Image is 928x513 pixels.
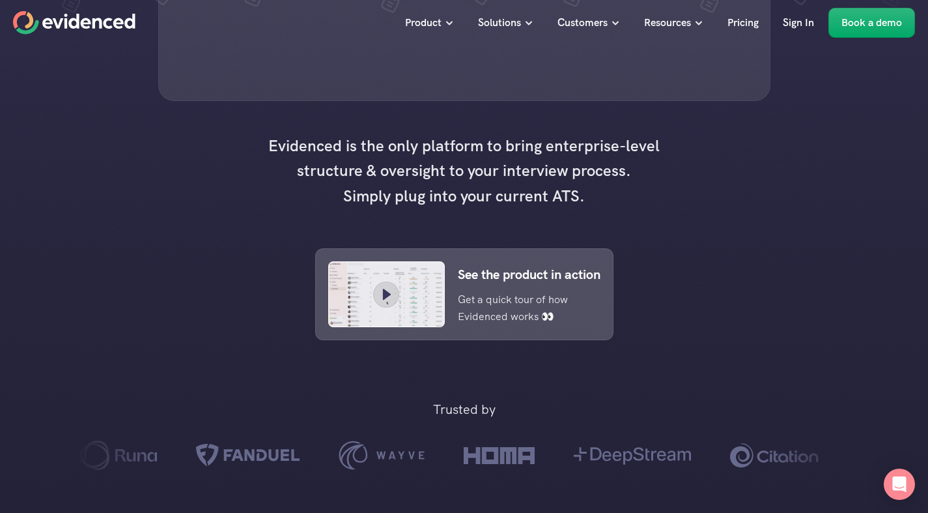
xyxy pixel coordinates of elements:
[783,14,814,31] p: Sign In
[828,8,915,38] a: Book a demo
[458,264,600,285] p: See the product in action
[841,14,902,31] p: Book a demo
[262,134,666,209] h4: Evidenced is the only platform to bring enterprise-level structure & oversight to your interview ...
[557,14,608,31] p: Customers
[644,14,691,31] p: Resources
[13,11,135,35] a: Home
[405,14,442,31] p: Product
[773,8,824,38] a: Sign In
[478,14,521,31] p: Solutions
[884,469,915,500] div: Open Intercom Messenger
[433,399,496,420] p: Trusted by
[718,8,768,38] a: Pricing
[727,14,759,31] p: Pricing
[315,248,613,340] a: See the product in actionGet a quick tour of how Evidenced works 👀
[458,291,581,325] p: Get a quick tour of how Evidenced works 👀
